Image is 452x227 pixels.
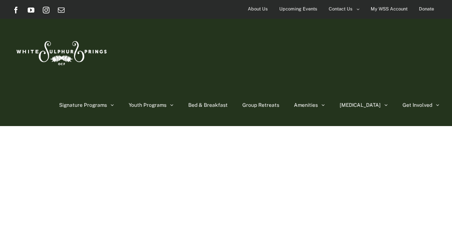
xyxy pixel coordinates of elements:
a: Facebook [13,7,19,13]
a: Email [58,7,65,13]
span: Signature Programs [59,103,107,108]
nav: Main Menu [59,84,439,126]
span: Youth Programs [129,103,166,108]
a: Instagram [43,7,49,13]
span: Donate [419,3,434,15]
img: White Sulphur Springs Logo [13,32,109,71]
a: Bed & Breakfast [188,84,228,126]
a: Youth Programs [129,84,174,126]
span: Contact Us [329,3,353,15]
span: Upcoming Events [279,3,317,15]
a: Amenities [294,84,325,126]
span: My WSS Account [371,3,408,15]
span: [MEDICAL_DATA] [340,103,381,108]
a: YouTube [28,7,34,13]
a: [MEDICAL_DATA] [340,84,388,126]
span: Bed & Breakfast [188,103,228,108]
a: Group Retreats [242,84,279,126]
a: Get Involved [403,84,439,126]
span: About Us [248,3,268,15]
span: Group Retreats [242,103,279,108]
a: Signature Programs [59,84,114,126]
span: Amenities [294,103,318,108]
span: Get Involved [403,103,432,108]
